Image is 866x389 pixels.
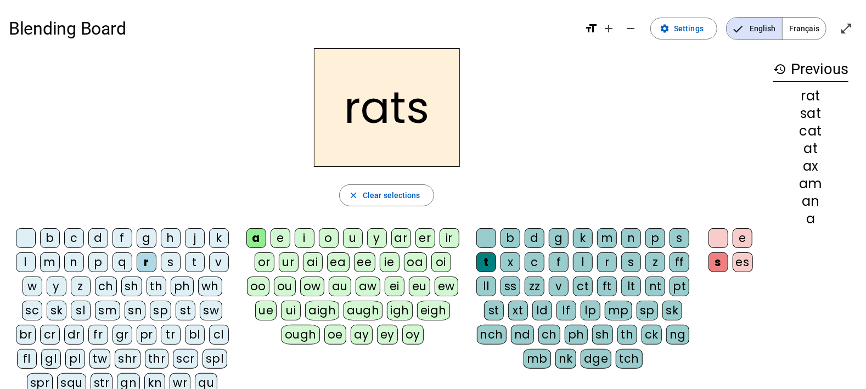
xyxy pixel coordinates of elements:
[314,48,460,167] h2: rats
[662,301,682,320] div: sk
[65,349,85,369] div: pl
[511,325,534,345] div: nd
[835,18,857,40] button: Enter full screen
[121,277,142,296] div: sh
[137,325,156,345] div: pr
[549,277,569,296] div: v
[354,252,375,272] div: ee
[300,277,324,296] div: ow
[171,277,194,296] div: ph
[435,277,458,296] div: ew
[88,325,108,345] div: fr
[773,142,848,155] div: at
[598,18,620,40] button: Increase font size
[40,325,60,345] div: cr
[592,325,613,345] div: sh
[602,22,615,35] mat-icon: add
[581,349,612,369] div: dge
[88,228,108,248] div: d
[303,252,323,272] div: ai
[733,252,753,272] div: es
[295,228,314,248] div: i
[501,277,520,296] div: ss
[670,252,689,272] div: ff
[255,301,277,320] div: ue
[161,325,181,345] div: tr
[203,349,228,369] div: spl
[525,277,544,296] div: zz
[637,301,658,320] div: sp
[113,325,132,345] div: gr
[274,277,296,296] div: ou
[246,228,266,248] div: a
[173,349,198,369] div: scr
[620,18,642,40] button: Decrease font size
[209,252,229,272] div: v
[319,228,339,248] div: o
[476,252,496,272] div: t
[391,228,411,248] div: ar
[16,325,36,345] div: br
[385,277,404,296] div: ei
[440,228,459,248] div: ir
[650,18,717,40] button: Settings
[431,252,451,272] div: oi
[621,252,641,272] div: s
[150,301,171,320] div: sp
[670,228,689,248] div: s
[773,177,848,190] div: am
[549,228,569,248] div: g
[476,277,496,296] div: ll
[549,252,569,272] div: f
[773,160,848,173] div: ax
[645,277,665,296] div: nt
[115,349,140,369] div: shr
[64,325,84,345] div: dr
[377,325,398,345] div: ey
[145,349,169,369] div: thr
[255,252,274,272] div: or
[477,325,507,345] div: nch
[348,190,358,200] mat-icon: close
[573,228,593,248] div: k
[573,277,593,296] div: ct
[89,349,110,369] div: tw
[409,277,430,296] div: eu
[23,277,42,296] div: w
[773,89,848,103] div: rat
[16,252,36,272] div: l
[329,277,351,296] div: au
[532,301,552,320] div: ld
[387,301,413,320] div: igh
[113,252,132,272] div: q
[17,349,37,369] div: fl
[538,325,560,345] div: ch
[88,252,108,272] div: p
[674,22,704,35] span: Settings
[198,277,222,296] div: wh
[137,252,156,272] div: r
[161,252,181,272] div: s
[773,125,848,138] div: cat
[525,252,544,272] div: c
[380,252,400,272] div: ie
[71,277,91,296] div: z
[501,228,520,248] div: b
[40,252,60,272] div: m
[783,18,826,40] span: Français
[621,277,641,296] div: lt
[501,252,520,272] div: x
[525,228,544,248] div: d
[642,325,662,345] div: ck
[125,301,145,320] div: sn
[343,228,363,248] div: u
[279,252,299,272] div: ur
[597,277,617,296] div: ft
[726,17,826,40] mat-button-toggle-group: Language selection
[47,301,66,320] div: sk
[565,325,588,345] div: ph
[773,195,848,208] div: an
[200,301,222,320] div: sw
[573,252,593,272] div: l
[271,228,290,248] div: e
